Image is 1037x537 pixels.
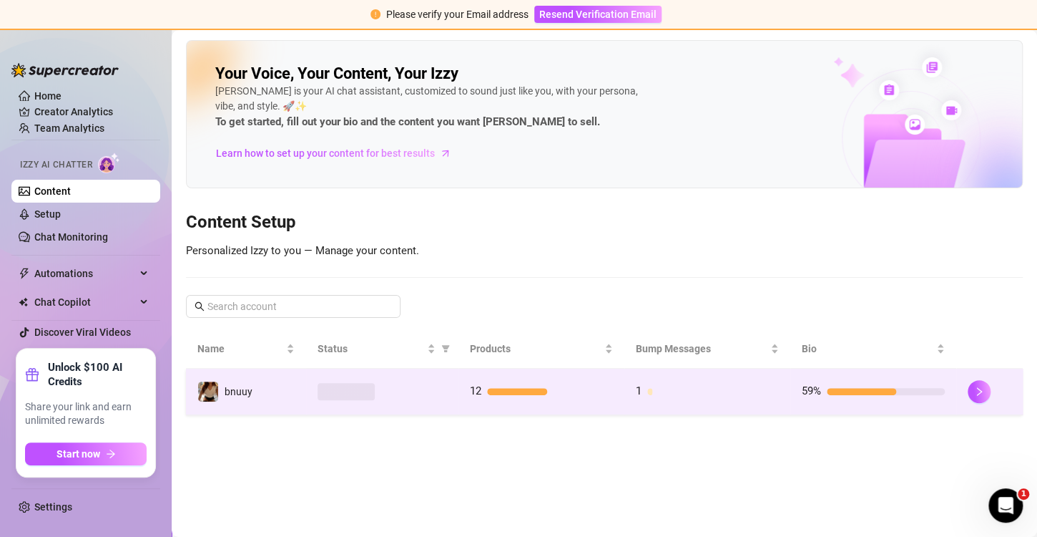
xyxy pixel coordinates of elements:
[441,344,450,353] span: filter
[438,338,453,359] span: filter
[215,142,462,165] a: Learn how to set up your content for best results
[215,84,644,131] div: [PERSON_NAME] is your AI chat assistant, customized to sound just like you, with your persona, vi...
[34,501,72,513] a: Settings
[25,367,39,382] span: gift
[34,291,136,314] span: Chat Copilot
[106,449,116,459] span: arrow-right
[458,329,624,369] th: Products
[318,341,423,357] span: Status
[186,211,1023,234] h3: Content Setup
[802,384,821,397] span: 59%
[539,9,657,20] span: Resend Verification Email
[636,384,642,397] span: 1
[306,329,458,369] th: Status
[1018,488,1029,500] span: 1
[968,380,991,403] button: right
[790,329,956,369] th: Bio
[34,122,104,134] a: Team Analytics
[225,386,252,397] span: bnuuy
[186,244,419,257] span: Personalized Izzy to you — Manage your content.
[470,341,601,357] span: Products
[534,6,662,23] button: Resend Verification Email
[216,145,435,161] span: Learn how to set up your content for best results
[800,42,1022,188] img: ai-chatter-content-library-cLFOSyPT.png
[198,382,218,402] img: bnuuy
[624,329,790,369] th: Bump Messages
[974,387,984,397] span: right
[11,63,119,77] img: logo-BBDzfeDw.svg
[25,442,147,465] button: Start nowarrow-right
[207,299,380,314] input: Search account
[34,262,136,285] span: Automations
[34,90,62,102] a: Home
[34,231,108,243] a: Chat Monitoring
[470,384,481,397] span: 12
[19,297,28,307] img: Chat Copilot
[195,301,205,311] span: search
[34,185,71,197] a: Content
[20,158,92,172] span: Izzy AI Chatter
[636,341,767,357] span: Bump Messages
[802,341,933,357] span: Bio
[438,146,453,160] span: arrow-right
[988,488,1023,523] iframe: Intercom live chat
[34,326,131,338] a: Discover Viral Videos
[197,341,283,357] span: Name
[34,100,149,123] a: Creator Analytics
[56,448,100,460] span: Start now
[34,208,61,220] a: Setup
[186,329,306,369] th: Name
[48,360,147,389] strong: Unlock $100 AI Credits
[25,400,147,428] span: Share your link and earn unlimited rewards
[370,9,380,19] span: exclamation-circle
[215,115,600,128] strong: To get started, fill out your bio and the content you want [PERSON_NAME] to sell.
[386,6,529,22] div: Please verify your Email address
[19,268,30,279] span: thunderbolt
[215,64,458,84] h2: Your Voice, Your Content, Your Izzy
[98,153,120,173] img: AI Chatter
